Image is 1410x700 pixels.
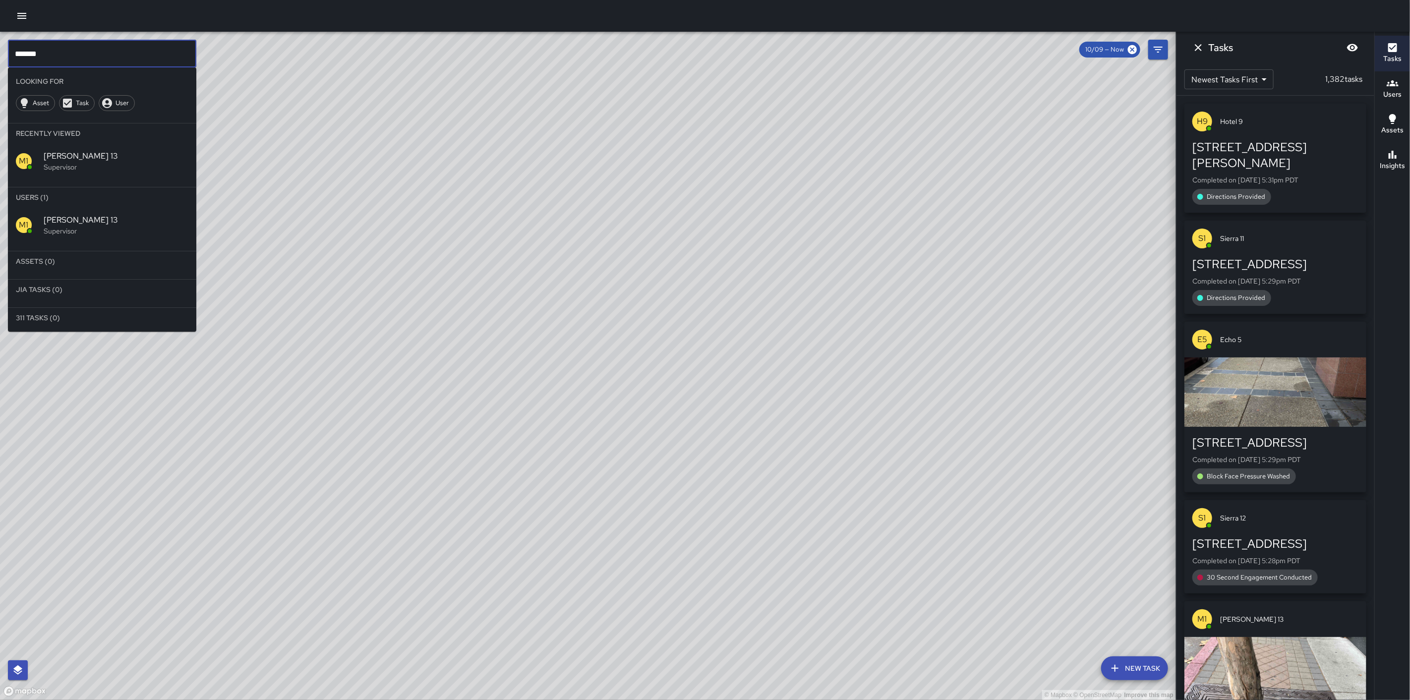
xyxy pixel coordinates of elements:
p: M1 [1198,613,1207,625]
span: [PERSON_NAME] 13 [44,150,188,162]
p: M1 [19,219,29,231]
span: 30 Second Engagement Conducted [1201,573,1318,583]
p: H9 [1197,116,1208,127]
p: Completed on [DATE] 5:29pm PDT [1192,276,1358,286]
h6: Insights [1380,161,1405,172]
span: 10/09 — Now [1079,45,1130,55]
span: Sierra 11 [1220,233,1358,243]
button: E5Echo 5[STREET_ADDRESS]Completed on [DATE] 5:29pm PDTBlock Face Pressure Washed [1184,322,1366,492]
button: New Task [1101,656,1168,680]
li: Assets (0) [8,251,196,271]
div: [STREET_ADDRESS] [1192,435,1358,451]
button: H9Hotel 9[STREET_ADDRESS][PERSON_NAME]Completed on [DATE] 5:31pm PDTDirections Provided [1184,104,1366,213]
button: Dismiss [1188,38,1208,58]
li: Jia Tasks (0) [8,280,196,299]
h6: Assets [1381,125,1404,136]
p: M1 [19,155,29,167]
div: Asset [16,95,55,111]
h6: Tasks [1383,54,1402,64]
h6: Tasks [1208,40,1233,56]
li: Users (1) [8,187,196,207]
span: Sierra 12 [1220,513,1358,523]
div: [STREET_ADDRESS] [1192,536,1358,552]
span: Hotel 9 [1220,117,1358,126]
span: Echo 5 [1220,335,1358,345]
span: [PERSON_NAME] 13 [44,214,188,226]
div: M1[PERSON_NAME] 13Supervisor [8,143,196,179]
div: Newest Tasks First [1184,69,1274,89]
p: 1,382 tasks [1321,73,1366,85]
div: [STREET_ADDRESS][PERSON_NAME] [1192,139,1358,171]
li: Looking For [8,71,196,91]
div: [STREET_ADDRESS] [1192,256,1358,272]
button: Users [1375,71,1410,107]
p: Completed on [DATE] 5:29pm PDT [1192,455,1358,465]
button: S1Sierra 11[STREET_ADDRESS]Completed on [DATE] 5:29pm PDTDirections Provided [1184,221,1366,314]
span: Directions Provided [1201,293,1271,303]
button: Tasks [1375,36,1410,71]
span: [PERSON_NAME] 13 [1220,614,1358,624]
h6: Users [1383,89,1402,100]
p: S1 [1199,512,1206,524]
div: 10/09 — Now [1079,42,1140,58]
p: Completed on [DATE] 5:28pm PDT [1192,556,1358,566]
span: Asset [27,98,55,108]
span: Directions Provided [1201,192,1271,202]
span: User [110,98,134,108]
p: E5 [1197,334,1207,346]
li: 311 Tasks (0) [8,308,196,328]
div: User [99,95,135,111]
span: Task [70,98,94,108]
button: Blur [1343,38,1362,58]
p: Completed on [DATE] 5:31pm PDT [1192,175,1358,185]
span: Block Face Pressure Washed [1201,471,1296,481]
p: S1 [1199,233,1206,244]
button: Insights [1375,143,1410,178]
button: Filters [1148,40,1168,59]
p: Supervisor [44,162,188,172]
button: S1Sierra 12[STREET_ADDRESS]Completed on [DATE] 5:28pm PDT30 Second Engagement Conducted [1184,500,1366,593]
div: Task [59,95,95,111]
p: Supervisor [44,226,188,236]
div: M1[PERSON_NAME] 13Supervisor [8,207,196,243]
button: Assets [1375,107,1410,143]
li: Recently Viewed [8,123,196,143]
